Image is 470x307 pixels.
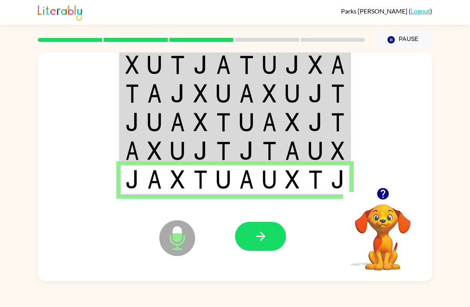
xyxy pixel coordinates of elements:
img: x [194,84,208,103]
img: a [331,55,345,74]
img: j [308,84,323,103]
img: t [331,84,345,103]
img: a [239,84,254,103]
div: ( ) [341,7,432,15]
img: a [147,170,162,189]
img: t [308,170,323,189]
img: t [170,55,185,74]
img: j [308,113,323,131]
img: x [170,170,185,189]
img: x [331,141,345,160]
img: u [216,84,231,103]
img: t [194,170,208,189]
img: u [262,55,277,74]
img: j [170,84,185,103]
img: j [125,170,139,189]
img: t [331,113,345,131]
img: j [125,113,139,131]
img: x [262,84,277,103]
img: a [125,141,139,160]
video: Your browser must support playing .mp4 files to use Literably. Please try using another browser. [343,192,423,272]
img: x [285,113,300,131]
button: Pause [374,31,432,49]
img: x [194,113,208,131]
img: x [125,55,139,74]
img: t [262,141,277,160]
img: t [216,113,231,131]
img: j [239,141,254,160]
img: t [125,84,139,103]
img: j [331,170,345,189]
img: u [239,113,254,131]
img: a [216,55,231,74]
span: Parks [PERSON_NAME] [341,7,409,15]
img: u [308,141,323,160]
img: u [262,170,277,189]
img: a [262,113,277,131]
img: a [285,141,300,160]
a: Logout [411,7,430,15]
img: t [239,55,254,74]
img: x [285,170,300,189]
img: u [147,55,162,74]
img: x [147,141,162,160]
img: u [285,84,300,103]
img: a [239,170,254,189]
img: u [147,113,162,131]
img: j [194,55,208,74]
img: u [170,141,185,160]
img: j [194,141,208,160]
img: a [170,113,185,131]
img: j [285,55,300,74]
img: t [216,141,231,160]
img: Literably [38,3,82,21]
img: a [147,84,162,103]
img: x [308,55,323,74]
img: u [216,170,231,189]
